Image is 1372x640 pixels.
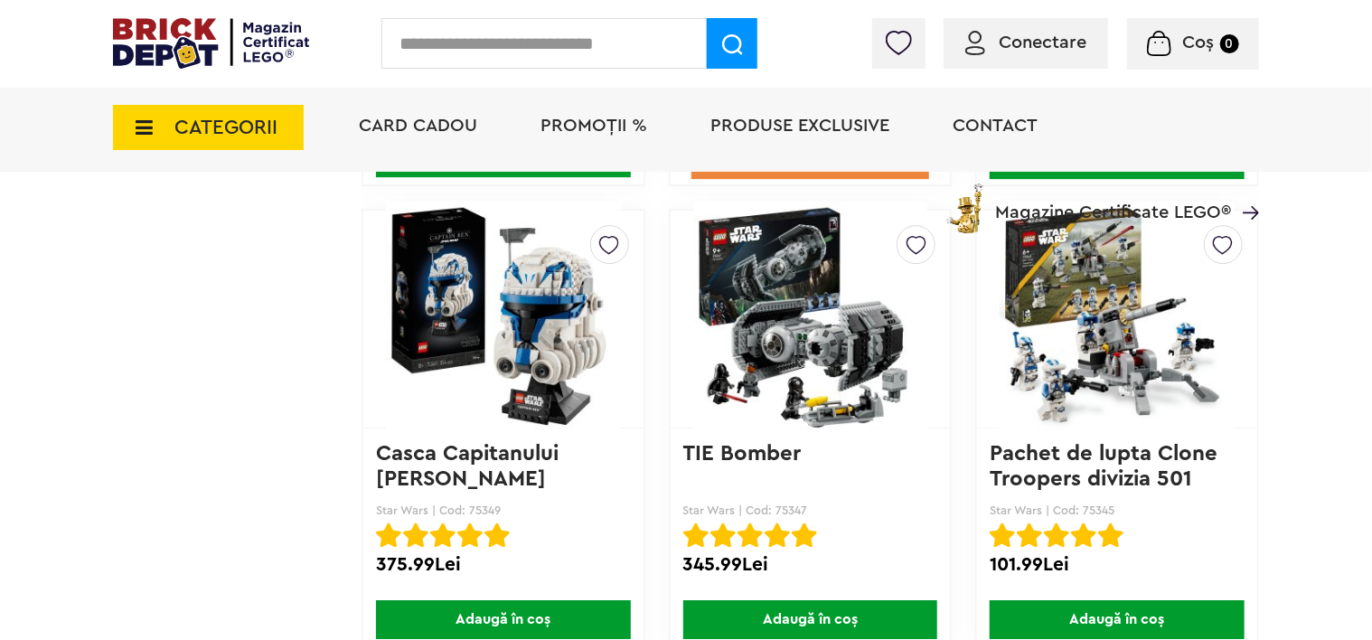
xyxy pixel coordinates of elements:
a: Adaugă în coș [363,600,644,639]
small: 0 [1220,34,1239,53]
a: TIE Bomber [683,443,802,465]
span: CATEGORII [174,118,277,137]
img: Pachet de lupta Clone Troopers divizia 501 [1000,193,1235,446]
img: TIE Bomber [693,193,928,446]
img: Evaluare cu stele [430,522,456,548]
span: Coș [1183,33,1215,52]
a: Card Cadou [359,117,477,135]
p: Star Wars | Cod: 75349 [376,504,631,517]
a: Contact [953,117,1038,135]
a: Adaugă în coș [671,600,951,639]
img: Evaluare cu stele [1071,522,1096,548]
img: Evaluare cu stele [683,522,709,548]
img: Evaluare cu stele [403,522,428,548]
span: Adaugă în coș [990,600,1245,639]
img: Evaluare cu stele [484,522,510,548]
img: Casca Capitanului Rex [386,193,621,446]
a: Casca Capitanului [PERSON_NAME] [376,443,565,490]
span: Conectare [999,33,1086,52]
span: Adaugă în coș [683,600,938,639]
a: Adaugă în coș [977,600,1257,639]
span: Magazine Certificate LEGO® [995,180,1231,221]
img: Evaluare cu stele [990,522,1015,548]
a: Conectare [965,33,1086,52]
span: Adaugă în coș [376,600,631,639]
a: Magazine Certificate LEGO® [1231,180,1259,198]
img: Evaluare cu stele [1017,522,1042,548]
a: Pachet de lupta Clone Troopers divizia 501 [990,443,1223,490]
img: Evaluare cu stele [710,522,736,548]
img: Evaluare cu stele [1044,522,1069,548]
div: 101.99Lei [990,553,1245,577]
p: Star Wars | Cod: 75345 [990,504,1245,517]
a: Produse exclusive [710,117,889,135]
img: Evaluare cu stele [738,522,763,548]
div: 375.99Lei [376,553,631,577]
img: Evaluare cu stele [376,522,401,548]
img: Evaluare cu stele [457,522,483,548]
img: Evaluare cu stele [792,522,817,548]
a: PROMOȚII % [540,117,647,135]
div: 345.99Lei [683,553,938,577]
img: Evaluare cu stele [765,522,790,548]
img: Evaluare cu stele [1098,522,1123,548]
p: Star Wars | Cod: 75347 [683,504,938,517]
